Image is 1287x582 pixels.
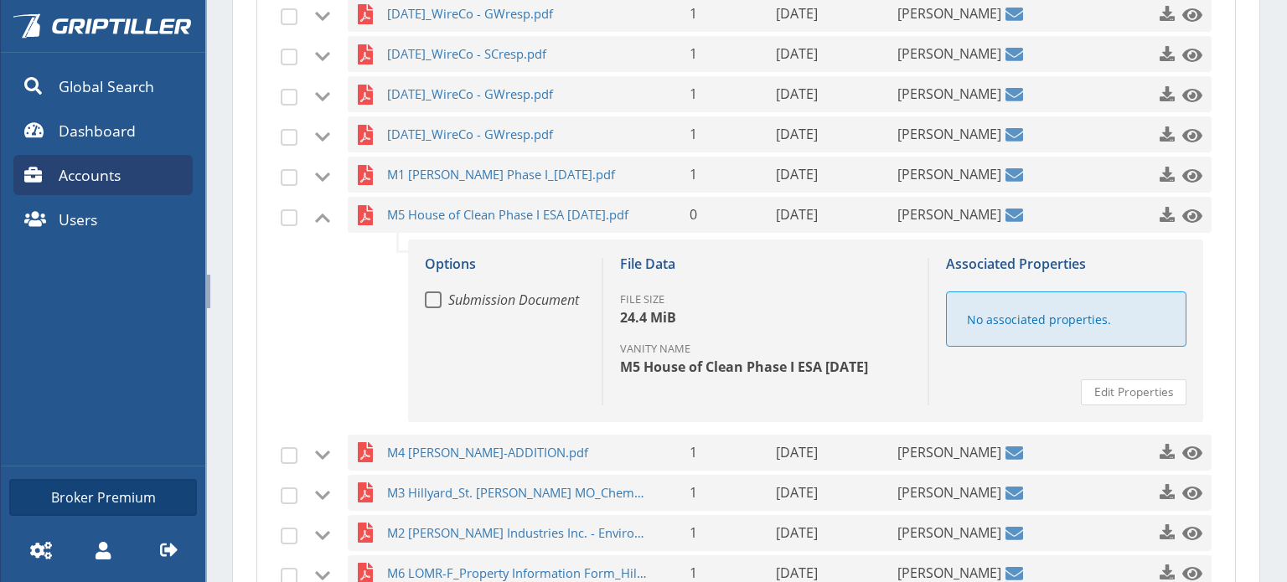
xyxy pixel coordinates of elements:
a: Click to preview this file [1177,120,1199,150]
span: M1 [PERSON_NAME] Phase I_[DATE].pdf [387,157,647,193]
span: 1 [690,443,697,461]
span: M3 Hillyard_St. [PERSON_NAME] MO_Chemical Report_[DATE].pdf [387,475,647,511]
a: Dashboard [13,111,193,151]
dt: File Size [620,291,926,307]
h6: Associated Properties [946,256,1186,271]
span: Dashboard [59,120,136,142]
span: [DATE] [776,165,818,183]
span: 1 [690,125,697,143]
span: [PERSON_NAME] [897,157,1001,193]
span: [DATE] [776,85,818,103]
span: [DATE]_WireCo - GWresp.pdf [387,116,647,152]
span: [DATE] [776,483,818,502]
span: [DATE] [776,4,818,23]
dd: M5 House of Clean Phase I ESA [DATE] [620,357,868,377]
a: Click to preview this file [1177,80,1199,110]
dd: 24.4 MiB [620,307,676,327]
a: Click to preview this file [1177,39,1199,70]
span: [DATE] [776,44,818,63]
span: Edit Properties [1094,384,1173,400]
dt: Vanity Name [620,341,926,357]
span: Accounts [59,164,121,186]
span: [PERSON_NAME] [897,515,1001,551]
a: Click to preview this file [1177,518,1199,548]
a: Click to preview this file [1177,160,1199,190]
span: Global Search [59,75,154,97]
span: [PERSON_NAME] [897,36,1001,72]
a: Users [13,199,193,239]
span: 1 [690,4,697,23]
span: 1 [690,165,697,183]
a: Click to preview this file [1177,437,1199,467]
span: [PERSON_NAME] [897,435,1001,471]
span: [DATE] [776,564,818,582]
a: Global Search [13,66,193,106]
span: [PERSON_NAME] [897,116,1001,152]
em: Submission Document [448,291,579,309]
a: Click to preview this file [1177,200,1199,230]
span: [DATE] [776,205,818,224]
span: 1 [690,483,697,502]
span: 0 [690,205,697,224]
h6: File Data [620,256,926,271]
small: No associated properties. [967,312,1111,327]
span: [DATE]_WireCo - SCresp.pdf [387,36,647,72]
span: [DATE]_WireCo - GWresp.pdf [387,76,647,112]
span: M2 [PERSON_NAME] Industries Inc. - Environmental Covenant-c.pdf [387,515,647,551]
span: 1 [690,44,697,63]
span: 1 [690,85,697,103]
span: [DATE] [776,443,818,461]
span: 1 [690,523,697,542]
a: Click to preview this file [1177,477,1199,507]
span: 1 [690,564,697,582]
span: M4 [PERSON_NAME]-ADDITION.pdf [387,435,647,471]
a: Edit Properties [1081,379,1186,405]
span: [DATE] [776,125,818,143]
a: Broker Premium [9,479,197,516]
h6: Options [425,256,600,271]
span: Users [59,209,97,230]
span: [PERSON_NAME] [897,475,1001,511]
span: [PERSON_NAME] [897,76,1001,112]
a: Accounts [13,155,193,195]
span: [DATE] [776,523,818,542]
span: [PERSON_NAME] [897,197,1001,233]
span: M5 House of Clean Phase I ESA [DATE].pdf [387,197,647,233]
